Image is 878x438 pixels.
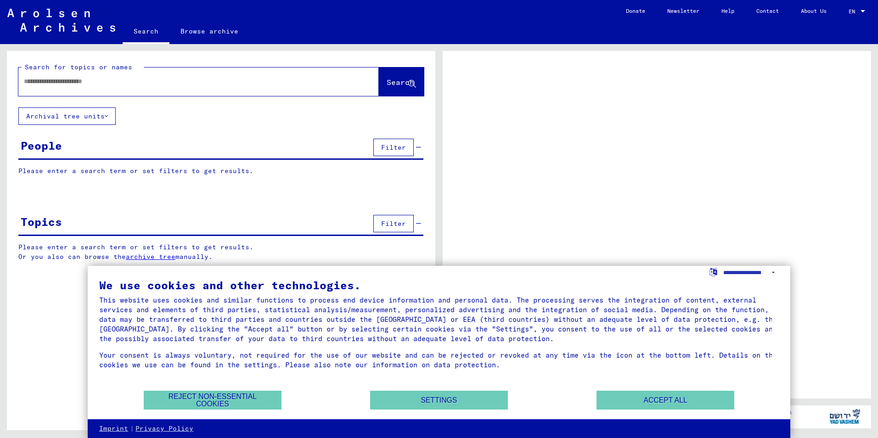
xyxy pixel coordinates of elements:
span: Filter [381,143,406,152]
div: Topics [21,213,62,230]
a: Imprint [99,424,128,433]
button: Search [379,67,424,96]
p: Please enter a search term or set filters to get results. Or you also can browse the manually. [18,242,424,262]
button: Settings [370,391,508,410]
span: EN [849,8,859,15]
button: Archival tree units [18,107,116,125]
a: Browse archive [169,20,249,42]
div: We use cookies and other technologies. [99,280,779,291]
span: Search [387,78,414,87]
a: Search [123,20,169,44]
mat-label: Search for topics or names [25,63,132,71]
span: Filter [381,219,406,228]
div: People [21,137,62,154]
img: yv_logo.png [827,405,862,428]
button: Accept all [597,391,734,410]
a: archive tree [126,253,175,261]
p: Please enter a search term or set filters to get results. [18,166,423,176]
div: Your consent is always voluntary, not required for the use of our website and can be rejected or ... [99,350,779,370]
a: Privacy Policy [135,424,193,433]
button: Filter [373,215,414,232]
button: Reject non-essential cookies [144,391,281,410]
div: This website uses cookies and similar functions to process end device information and personal da... [99,295,779,343]
button: Filter [373,139,414,156]
img: Arolsen_neg.svg [7,9,115,32]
